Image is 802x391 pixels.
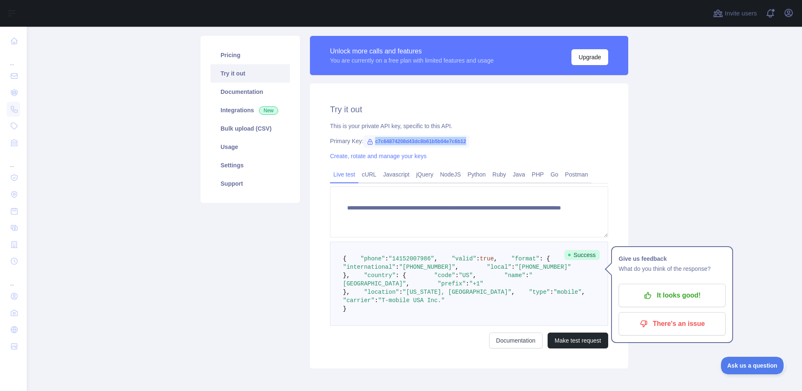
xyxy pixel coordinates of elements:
span: , [434,255,437,262]
a: Support [211,174,290,193]
span: : [476,255,480,262]
h1: Give us feedback [619,254,726,264]
p: There's an issue [625,317,719,331]
span: { [343,255,346,262]
span: "mobile" [553,289,581,295]
a: Ruby [489,168,510,181]
p: It looks good! [625,288,719,303]
a: jQuery [413,168,437,181]
button: It looks good! [619,284,726,307]
a: Integrations New [211,101,290,119]
span: : [466,280,469,287]
span: "US" [459,272,473,279]
iframe: Toggle Customer Support [721,357,785,374]
div: You are currently on a free plan with limited features and usage [330,56,494,65]
button: Upgrade [571,49,608,65]
p: What do you think of the response? [619,264,726,274]
span: "code" [434,272,455,279]
span: "prefix" [438,280,466,287]
a: Settings [211,156,290,174]
span: Invite users [725,9,757,18]
div: ... [7,270,20,287]
span: "14152007986" [388,255,434,262]
a: Usage [211,138,290,156]
a: NodeJS [437,168,464,181]
a: Java [510,168,529,181]
span: "type" [529,289,550,295]
span: : [525,272,529,279]
a: Bulk upload (CSV) [211,119,290,138]
span: "T-mobile USA Inc." [378,297,445,304]
a: Documentation [211,83,290,101]
span: : [511,264,515,270]
span: "local" [487,264,511,270]
a: PHP [528,168,547,181]
span: "location" [364,289,399,295]
span: , [494,255,497,262]
div: Primary Key: [330,137,608,145]
span: "format" [511,255,539,262]
span: : { [396,272,406,279]
span: Success [564,250,600,260]
span: : [396,264,399,270]
span: New [259,106,278,115]
span: : [550,289,553,295]
span: : [385,255,388,262]
span: "phone" [360,255,385,262]
a: Pricing [211,46,290,64]
span: , [511,289,515,295]
span: c7c64874208d43dc8b61b5b04e7c6b12 [363,135,470,148]
a: Try it out [211,64,290,83]
div: This is your private API key, specific to this API. [330,122,608,130]
div: ... [7,152,20,169]
span: : [375,297,378,304]
a: Documentation [489,333,543,348]
a: Javascript [380,168,413,181]
span: "international" [343,264,396,270]
div: ... [7,50,20,67]
span: : { [540,255,550,262]
a: Create, rotate and manage your keys [330,153,426,159]
button: Invite users [711,7,759,20]
h2: Try it out [330,103,608,115]
span: , [455,264,459,270]
span: "valid" [452,255,476,262]
span: "+1" [469,280,483,287]
a: Python [464,168,489,181]
span: , [473,272,476,279]
span: } [343,305,346,312]
span: , [406,280,409,287]
span: "[PHONE_NUMBER]" [515,264,571,270]
span: "carrier" [343,297,375,304]
span: }, [343,272,350,279]
span: : [399,289,402,295]
span: "name" [505,272,525,279]
span: "[PHONE_NUMBER]" [399,264,455,270]
a: Go [547,168,562,181]
span: true [480,255,494,262]
a: cURL [358,168,380,181]
a: Postman [562,168,591,181]
span: "country" [364,272,396,279]
span: : [455,272,459,279]
span: , [581,289,585,295]
button: There's an issue [619,312,726,336]
div: Unlock more calls and features [330,46,494,56]
span: "[US_STATE], [GEOGRAPHIC_DATA]" [403,289,511,295]
a: Live test [330,168,358,181]
span: }, [343,289,350,295]
button: Make test request [548,333,608,348]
